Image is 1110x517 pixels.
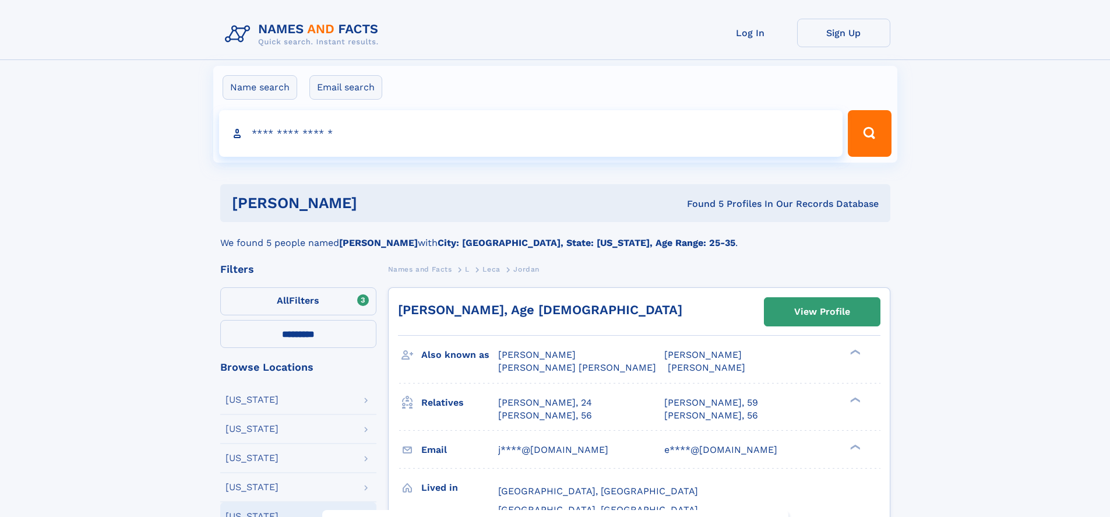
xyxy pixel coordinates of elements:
[277,295,289,306] span: All
[664,409,758,422] a: [PERSON_NAME], 56
[220,222,890,250] div: We found 5 people named with .
[465,265,470,273] span: L
[794,298,850,325] div: View Profile
[225,395,279,405] div: [US_STATE]
[219,110,843,157] input: search input
[223,75,297,100] label: Name search
[498,504,698,515] span: [GEOGRAPHIC_DATA], [GEOGRAPHIC_DATA]
[498,396,592,409] a: [PERSON_NAME], 24
[220,362,376,372] div: Browse Locations
[398,303,682,317] a: [PERSON_NAME], Age [DEMOGRAPHIC_DATA]
[482,265,500,273] span: Leca
[513,265,540,273] span: Jordan
[465,262,470,276] a: L
[421,478,498,498] h3: Lived in
[797,19,890,47] a: Sign Up
[421,393,498,413] h3: Relatives
[438,237,735,248] b: City: [GEOGRAPHIC_DATA], State: [US_STATE], Age Range: 25-35
[225,453,279,463] div: [US_STATE]
[232,196,522,210] h1: [PERSON_NAME]
[498,349,576,360] span: [PERSON_NAME]
[388,262,452,276] a: Names and Facts
[220,287,376,315] label: Filters
[498,362,656,373] span: [PERSON_NAME] [PERSON_NAME]
[220,264,376,275] div: Filters
[847,349,861,356] div: ❯
[522,198,879,210] div: Found 5 Profiles In Our Records Database
[339,237,418,248] b: [PERSON_NAME]
[848,110,891,157] button: Search Button
[847,443,861,451] div: ❯
[498,486,698,497] span: [GEOGRAPHIC_DATA], [GEOGRAPHIC_DATA]
[498,409,592,422] a: [PERSON_NAME], 56
[421,440,498,460] h3: Email
[220,19,388,50] img: Logo Names and Facts
[764,298,880,326] a: View Profile
[421,345,498,365] h3: Also known as
[664,349,742,360] span: [PERSON_NAME]
[482,262,500,276] a: Leca
[225,483,279,492] div: [US_STATE]
[847,396,861,403] div: ❯
[668,362,745,373] span: [PERSON_NAME]
[704,19,797,47] a: Log In
[225,424,279,434] div: [US_STATE]
[309,75,382,100] label: Email search
[664,396,758,409] a: [PERSON_NAME], 59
